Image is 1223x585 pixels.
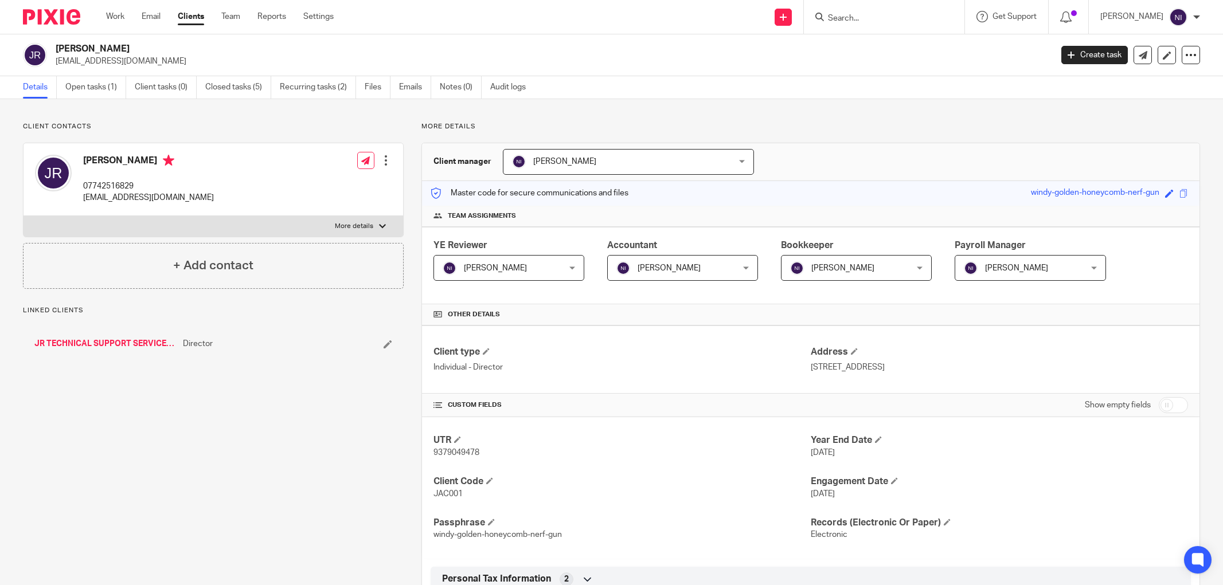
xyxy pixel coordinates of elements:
[23,43,47,67] img: svg%3E
[811,362,1188,373] p: [STREET_ADDRESS]
[83,192,214,203] p: [EMAIL_ADDRESS][DOMAIN_NAME]
[83,180,214,192] p: 07742516829
[335,222,373,231] p: More details
[433,490,463,498] span: JAC001
[464,264,527,272] span: [PERSON_NAME]
[964,261,978,275] img: svg%3E
[65,76,126,99] a: Open tasks (1)
[23,122,404,131] p: Client contacts
[443,261,456,275] img: svg%3E
[1169,8,1187,26] img: svg%3E
[433,449,479,457] span: 9379049478
[205,76,271,99] a: Closed tasks (5)
[811,449,835,457] span: [DATE]
[135,76,197,99] a: Client tasks (0)
[955,241,1026,250] span: Payroll Manager
[448,211,516,221] span: Team assignments
[23,9,80,25] img: Pixie
[564,574,569,585] span: 2
[23,306,404,315] p: Linked clients
[23,76,57,99] a: Details
[490,76,534,99] a: Audit logs
[365,76,390,99] a: Files
[811,264,874,272] span: [PERSON_NAME]
[1031,187,1159,200] div: windy-golden-honeycomb-nerf-gun
[56,56,1044,67] p: [EMAIL_ADDRESS][DOMAIN_NAME]
[433,531,562,539] span: windy-golden-honeycomb-nerf-gun
[142,11,161,22] a: Email
[431,187,628,199] p: Master code for secure communications and files
[303,11,334,22] a: Settings
[257,11,286,22] a: Reports
[221,11,240,22] a: Team
[35,155,72,191] img: svg%3E
[811,490,835,498] span: [DATE]
[163,155,174,166] i: Primary
[811,476,1188,488] h4: Engagement Date
[827,14,930,24] input: Search
[183,338,213,350] span: Director
[399,76,431,99] a: Emails
[178,11,204,22] a: Clients
[106,11,124,22] a: Work
[985,264,1048,272] span: [PERSON_NAME]
[638,264,701,272] span: [PERSON_NAME]
[993,13,1037,21] span: Get Support
[512,155,526,168] img: svg%3E
[790,261,804,275] img: svg%3E
[616,261,630,275] img: svg%3E
[433,434,811,446] h4: UTR
[280,76,356,99] a: Recurring tasks (2)
[1061,46,1128,64] a: Create task
[1100,11,1163,22] p: [PERSON_NAME]
[442,573,551,585] span: Personal Tax Information
[56,43,846,55] h2: [PERSON_NAME]
[607,241,657,250] span: Accountant
[448,310,500,319] span: Other details
[433,156,491,167] h3: Client manager
[421,122,1200,131] p: More details
[173,257,253,274] h4: + Add contact
[781,241,834,250] span: Bookkeeper
[433,476,811,488] h4: Client Code
[1085,399,1151,411] label: Show empty fields
[433,517,811,529] h4: Passphrase
[433,401,811,410] h4: CUSTOM FIELDS
[34,338,177,350] a: JR TECHNICAL SUPPORT SERVICES LTD
[811,517,1188,529] h4: Records (Electronic Or Paper)
[533,158,596,166] span: [PERSON_NAME]
[811,346,1188,358] h4: Address
[83,155,214,169] h4: [PERSON_NAME]
[433,362,811,373] p: Individual - Director
[811,531,847,539] span: Electronic
[811,434,1188,446] h4: Year End Date
[433,241,487,250] span: YE Reviewer
[440,76,482,99] a: Notes (0)
[433,346,811,358] h4: Client type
